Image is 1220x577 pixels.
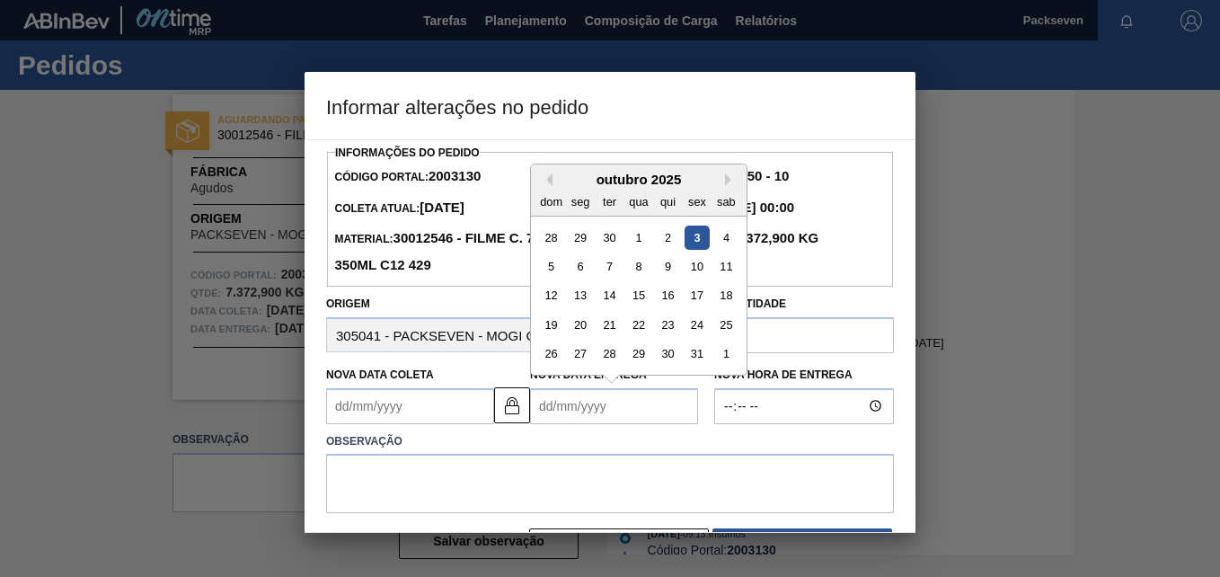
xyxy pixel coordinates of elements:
div: Choose terça-feira, 7 de outubro de 2025 [597,254,622,279]
label: Observação [326,429,894,455]
div: Choose terça-feira, 30 de setembro de 2025 [597,225,622,249]
span: Material: [334,233,595,272]
div: Choose quinta-feira, 2 de outubro de 2025 [656,225,680,249]
button: Next Month [725,173,738,186]
strong: [DATE] [420,200,464,215]
div: Choose quarta-feira, 29 de outubro de 2025 [626,342,650,366]
div: Choose quarta-feira, 1 de outubro de 2025 [626,225,650,249]
span: Coleta Atual: [334,202,464,215]
img: locked [501,395,523,416]
div: Choose sexta-feira, 24 de outubro de 2025 [685,313,709,337]
div: qui [656,189,680,213]
div: Choose quarta-feira, 8 de outubro de 2025 [626,254,650,279]
h3: Informar alterações no pedido [305,72,915,140]
strong: 30012546 - FILME C. 770X65 SK 350ML C12 429 [334,230,595,272]
label: Origem [326,297,370,310]
div: Choose segunda-feira, 6 de outubro de 2025 [569,254,593,279]
div: Choose sábado, 18 de outubro de 2025 [714,283,738,307]
div: Choose quinta-feira, 23 de outubro de 2025 [656,313,680,337]
div: Choose sábado, 25 de outubro de 2025 [714,313,738,337]
div: Choose quinta-feira, 30 de outubro de 2025 [656,342,680,366]
div: Choose domingo, 26 de outubro de 2025 [539,342,563,366]
div: outubro 2025 [531,172,747,187]
strong: [DATE] 00:00 [712,200,794,215]
div: month 2025-10 [536,222,740,368]
div: seg [569,189,593,213]
button: Previous Month [540,173,553,186]
input: dd/mm/yyyy [326,388,494,424]
label: Nova Hora de Entrega [714,362,894,388]
div: Choose sábado, 1 de novembro de 2025 [714,342,738,366]
div: Choose quarta-feira, 22 de outubro de 2025 [626,313,650,337]
div: Choose sábado, 4 de outubro de 2025 [714,225,738,249]
div: sab [714,189,738,213]
div: Choose sábado, 11 de outubro de 2025 [714,254,738,279]
div: Choose sexta-feira, 31 de outubro de 2025 [685,342,709,366]
strong: 7.372,900 KG [731,230,819,245]
label: Nova Data Coleta [326,368,434,381]
div: dom [539,189,563,213]
div: ter [597,189,622,213]
button: Salvar [712,528,892,564]
strong: 2003130 [429,168,481,183]
button: locked [494,387,530,423]
div: Choose domingo, 28 de setembro de 2025 [539,225,563,249]
div: Choose sexta-feira, 10 de outubro de 2025 [685,254,709,279]
label: Informações do Pedido [335,146,480,159]
div: Choose terça-feira, 14 de outubro de 2025 [597,283,622,307]
div: Choose segunda-feira, 20 de outubro de 2025 [569,313,593,337]
div: sex [685,189,709,213]
label: Quantidade [714,297,786,310]
div: Choose terça-feira, 28 de outubro de 2025 [597,342,622,366]
div: Choose quinta-feira, 9 de outubro de 2025 [656,254,680,279]
span: Código Portal: [334,171,481,183]
div: Choose segunda-feira, 29 de setembro de 2025 [569,225,593,249]
button: Fechar [529,528,709,564]
div: Choose domingo, 5 de outubro de 2025 [539,254,563,279]
div: Choose quinta-feira, 16 de outubro de 2025 [656,283,680,307]
div: Choose segunda-feira, 13 de outubro de 2025 [569,283,593,307]
div: Choose sexta-feira, 3 de outubro de 2025 [685,225,709,249]
div: Choose segunda-feira, 27 de outubro de 2025 [569,342,593,366]
div: Choose sexta-feira, 17 de outubro de 2025 [685,283,709,307]
div: qua [626,189,650,213]
div: Choose domingo, 12 de outubro de 2025 [539,283,563,307]
label: Nova Data Entrega [530,368,647,381]
input: dd/mm/yyyy [530,388,698,424]
div: Choose quarta-feira, 15 de outubro de 2025 [626,283,650,307]
div: Choose domingo, 19 de outubro de 2025 [539,313,563,337]
div: Choose terça-feira, 21 de outubro de 2025 [597,313,622,337]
